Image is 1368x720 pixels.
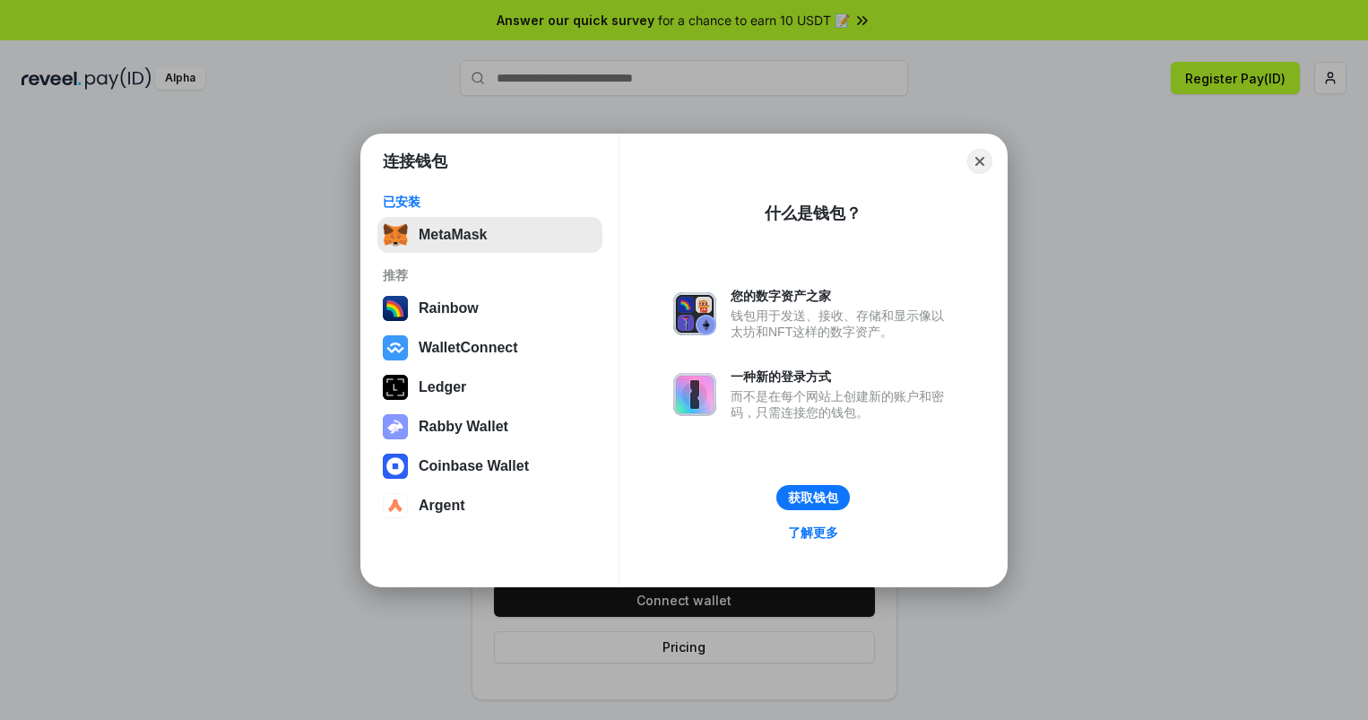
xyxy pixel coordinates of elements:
img: svg+xml,%3Csvg%20xmlns%3D%22http%3A%2F%2Fwww.w3.org%2F2000%2Fsvg%22%20width%3D%2228%22%20height%3... [383,375,408,400]
button: MetaMask [377,217,602,253]
div: 您的数字资产之家 [731,288,953,304]
div: Argent [419,498,465,514]
div: Ledger [419,379,466,395]
button: Rainbow [377,291,602,326]
div: 钱包用于发送、接收、存储和显示像以太坊和NFT这样的数字资产。 [731,308,953,340]
img: svg+xml,%3Csvg%20width%3D%2228%22%20height%3D%2228%22%20viewBox%3D%220%200%2028%2028%22%20fill%3D... [383,493,408,518]
h1: 连接钱包 [383,151,447,172]
div: Rainbow [419,300,479,317]
div: 一种新的登录方式 [731,369,953,385]
button: Close [967,149,992,174]
div: WalletConnect [419,340,518,356]
div: Coinbase Wallet [419,458,529,474]
div: 已安装 [383,194,597,210]
img: svg+xml,%3Csvg%20xmlns%3D%22http%3A%2F%2Fwww.w3.org%2F2000%2Fsvg%22%20fill%3D%22none%22%20viewBox... [673,292,716,335]
button: Coinbase Wallet [377,448,602,484]
div: 了解更多 [788,525,838,541]
div: Rabby Wallet [419,419,508,435]
button: 获取钱包 [776,485,850,510]
img: svg+xml,%3Csvg%20fill%3D%22none%22%20height%3D%2233%22%20viewBox%3D%220%200%2035%2033%22%20width%... [383,222,408,247]
div: 而不是在每个网站上创建新的账户和密码，只需连接您的钱包。 [731,388,953,421]
div: 获取钱包 [788,490,838,506]
button: WalletConnect [377,330,602,366]
a: 了解更多 [777,521,849,544]
img: svg+xml,%3Csvg%20xmlns%3D%22http%3A%2F%2Fwww.w3.org%2F2000%2Fsvg%22%20fill%3D%22none%22%20viewBox... [673,373,716,416]
img: svg+xml,%3Csvg%20width%3D%2228%22%20height%3D%2228%22%20viewBox%3D%220%200%2028%2028%22%20fill%3D... [383,335,408,360]
img: svg+xml,%3Csvg%20width%3D%22120%22%20height%3D%22120%22%20viewBox%3D%220%200%20120%20120%22%20fil... [383,296,408,321]
button: Rabby Wallet [377,409,602,445]
button: Ledger [377,369,602,405]
button: Argent [377,488,602,524]
div: MetaMask [419,227,487,243]
img: svg+xml,%3Csvg%20xmlns%3D%22http%3A%2F%2Fwww.w3.org%2F2000%2Fsvg%22%20fill%3D%22none%22%20viewBox... [383,414,408,439]
div: 什么是钱包？ [765,203,861,224]
div: 推荐 [383,267,597,283]
img: svg+xml,%3Csvg%20width%3D%2228%22%20height%3D%2228%22%20viewBox%3D%220%200%2028%2028%22%20fill%3D... [383,454,408,479]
